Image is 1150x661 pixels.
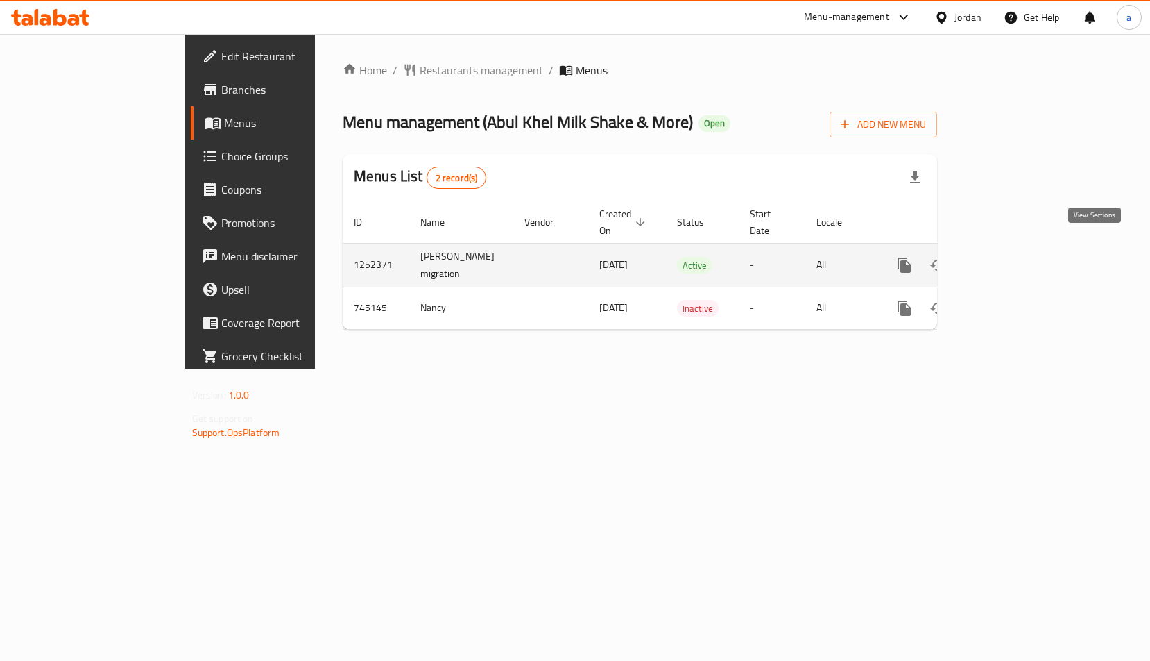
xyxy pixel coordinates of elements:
a: Choice Groups [191,140,377,173]
td: - [739,287,805,329]
td: Nancy [409,287,513,329]
h2: Menus List [354,166,486,189]
a: Promotions [191,206,377,240]
td: All [805,243,877,287]
span: Upsell [221,281,366,298]
span: Promotions [221,215,366,231]
button: more [888,249,921,282]
span: Choice Groups [221,148,366,165]
span: Menu management ( Abul Khel Milk Shake & More ) [343,106,693,137]
a: Menu disclaimer [191,240,377,273]
span: Created On [599,206,649,239]
span: Menus [576,62,608,78]
span: Start Date [750,206,789,239]
a: Restaurants management [403,62,543,78]
span: Version: [192,386,226,404]
a: Upsell [191,273,377,306]
button: Change Status [921,249,954,282]
a: Grocery Checklist [191,340,377,373]
a: Branches [191,73,377,106]
span: Inactive [677,301,719,317]
td: All [805,287,877,329]
span: 2 record(s) [427,171,486,185]
span: Get support on: [192,410,256,428]
div: Total records count [427,167,487,189]
a: Edit Restaurant [191,40,377,73]
span: Name [420,214,463,231]
span: Edit Restaurant [221,48,366,65]
a: Coverage Report [191,306,377,340]
span: Open [698,117,730,129]
span: Grocery Checklist [221,348,366,365]
span: Branches [221,81,366,98]
span: Active [677,258,712,274]
span: Add New Menu [841,116,926,133]
li: / [549,62,553,78]
li: / [393,62,397,78]
span: Locale [816,214,860,231]
a: Menus [191,106,377,140]
td: [PERSON_NAME] migration [409,243,513,287]
button: Add New Menu [830,112,937,137]
td: - [739,243,805,287]
span: Menus [224,115,366,131]
nav: breadcrumb [343,62,937,78]
span: 1.0.0 [228,386,250,404]
button: more [888,292,921,325]
span: Restaurants management [420,62,543,78]
span: Status [677,214,722,231]
span: ID [354,214,380,231]
span: [DATE] [599,256,628,274]
span: [DATE] [599,299,628,317]
div: Export file [898,161,932,194]
a: Support.OpsPlatform [192,424,280,442]
button: Change Status [921,292,954,325]
span: Menu disclaimer [221,248,366,265]
span: Coupons [221,181,366,198]
div: Menu-management [804,9,889,26]
table: enhanced table [343,201,1032,330]
span: Coverage Report [221,315,366,331]
th: Actions [877,201,1032,244]
span: a [1126,10,1131,25]
div: Open [698,115,730,132]
a: Coupons [191,173,377,206]
span: Vendor [524,214,572,231]
div: Jordan [954,10,981,25]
